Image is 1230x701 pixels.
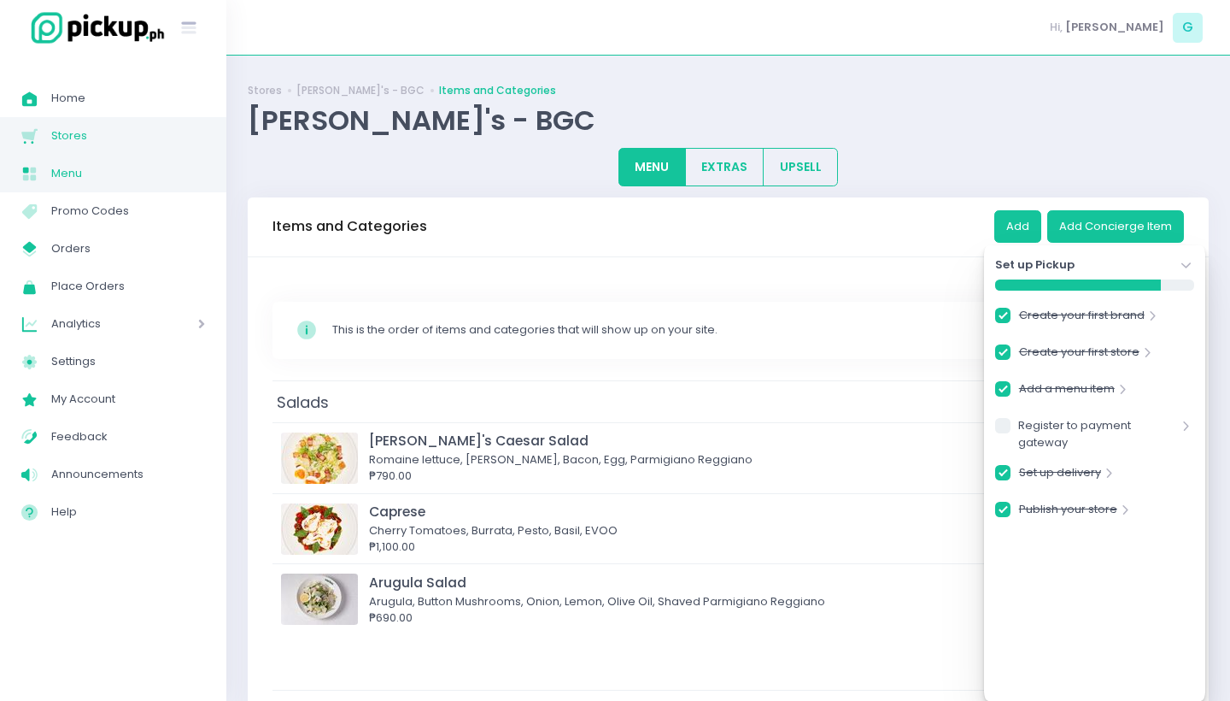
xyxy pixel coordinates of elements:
div: Arugula Salad [369,573,1122,592]
span: My Account [51,388,205,410]
span: Promo Codes [51,200,205,222]
span: Stores [51,125,205,147]
a: Set up delivery [1019,464,1101,487]
span: Orders [51,238,205,260]
button: EXTRAS [685,148,764,186]
span: Settings [51,350,205,373]
span: Feedback [51,426,205,448]
span: Place Orders [51,275,205,297]
img: Arugula Salad [281,574,358,625]
a: Items and Categories [439,83,556,98]
span: Announcements [51,463,205,486]
div: Salads Carlo's Caesar Salad[PERSON_NAME]'s Caesar SaladRomaine lettuce, [PERSON_NAME], Bacon, Egg... [272,380,1184,691]
div: Cherry Tomatoes, Burrata, Pesto, Basil, EVOO [369,522,1122,539]
a: [PERSON_NAME]'s - BGC [296,83,425,98]
td: Carlo's Caesar Salad[PERSON_NAME]'s Caesar SaladRomaine lettuce, [PERSON_NAME], Bacon, Egg, Parmi... [272,422,1184,493]
span: Hi, [1050,19,1063,36]
div: This is the order of items and categories that will show up on your site. [332,321,1161,339]
a: Create your first store [1019,344,1139,367]
td: Arugula SaladArugula SaladArugula, Button Mushrooms, Onion, Lemon, Olive Oil, Shaved Parmigiano R... [272,564,1184,634]
div: Large button group [618,148,839,186]
div: [PERSON_NAME]'s - BGC [248,103,1209,137]
strong: Set up Pickup [995,256,1075,274]
button: MENU [618,148,686,186]
a: Publish your store [1019,501,1117,524]
a: Stores [248,83,282,98]
img: logo [21,9,167,46]
div: ₱690.00 [369,610,1122,627]
span: Home [51,87,205,109]
span: Salads [272,387,333,417]
div: ₱790.00 [369,468,1122,485]
h3: Items and Categories [272,218,427,235]
img: Carlo's Caesar Salad [281,433,358,484]
div: Caprese [369,502,1122,521]
span: [PERSON_NAME] [1065,19,1164,36]
span: Menu [51,162,205,185]
div: ₱1,100.00 [369,539,1122,556]
img: Caprese [281,504,358,555]
div: [PERSON_NAME]'s Caesar Salad [369,431,1122,451]
button: Add [994,210,1041,243]
td: CapreseCapreseCherry Tomatoes, Burrata, Pesto, Basil, EVOO₱1,100.00 [272,493,1184,564]
a: Add a menu item [1019,380,1115,404]
a: Create your first brand [1019,307,1145,330]
div: Romaine lettuce, [PERSON_NAME], Bacon, Egg, Parmigiano Reggiano [369,451,1122,468]
span: G [1173,13,1203,43]
span: Analytics [51,313,149,335]
span: Help [51,501,205,523]
button: UPSELL [763,148,838,186]
button: Add Concierge Item [1047,210,1184,243]
a: Register to payment gateway [1018,417,1178,451]
div: Arugula, Button Mushrooms, Onion, Lemon, Olive Oil, Shaved Parmigiano Reggiano [369,593,1122,610]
